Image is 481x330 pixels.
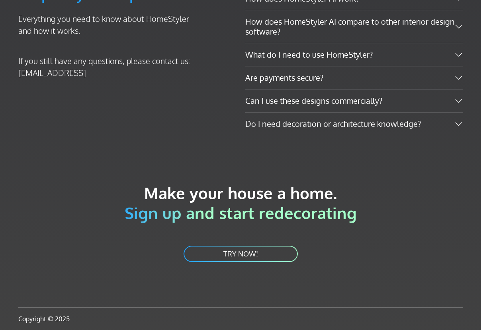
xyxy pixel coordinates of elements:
[18,183,463,223] h2: Make your house a home.
[18,13,198,37] p: Everything you need to know about HomeStyler and how it works.
[245,89,463,112] button: Can I use these designs commercially?
[125,203,357,223] span: Sign up and start redecorating
[245,43,463,66] button: What do I need to use HomeStyler?
[18,55,198,79] p: If you still have any questions, please contact us: [EMAIL_ADDRESS]
[183,245,299,263] a: TRY NOW!
[245,10,463,43] button: How does HomeStyler AI compare to other interior design software?
[18,314,463,324] p: Copyright © 2025
[245,66,463,89] button: Are payments secure?
[245,113,463,135] button: Do I need decoration or architecture knowledge?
